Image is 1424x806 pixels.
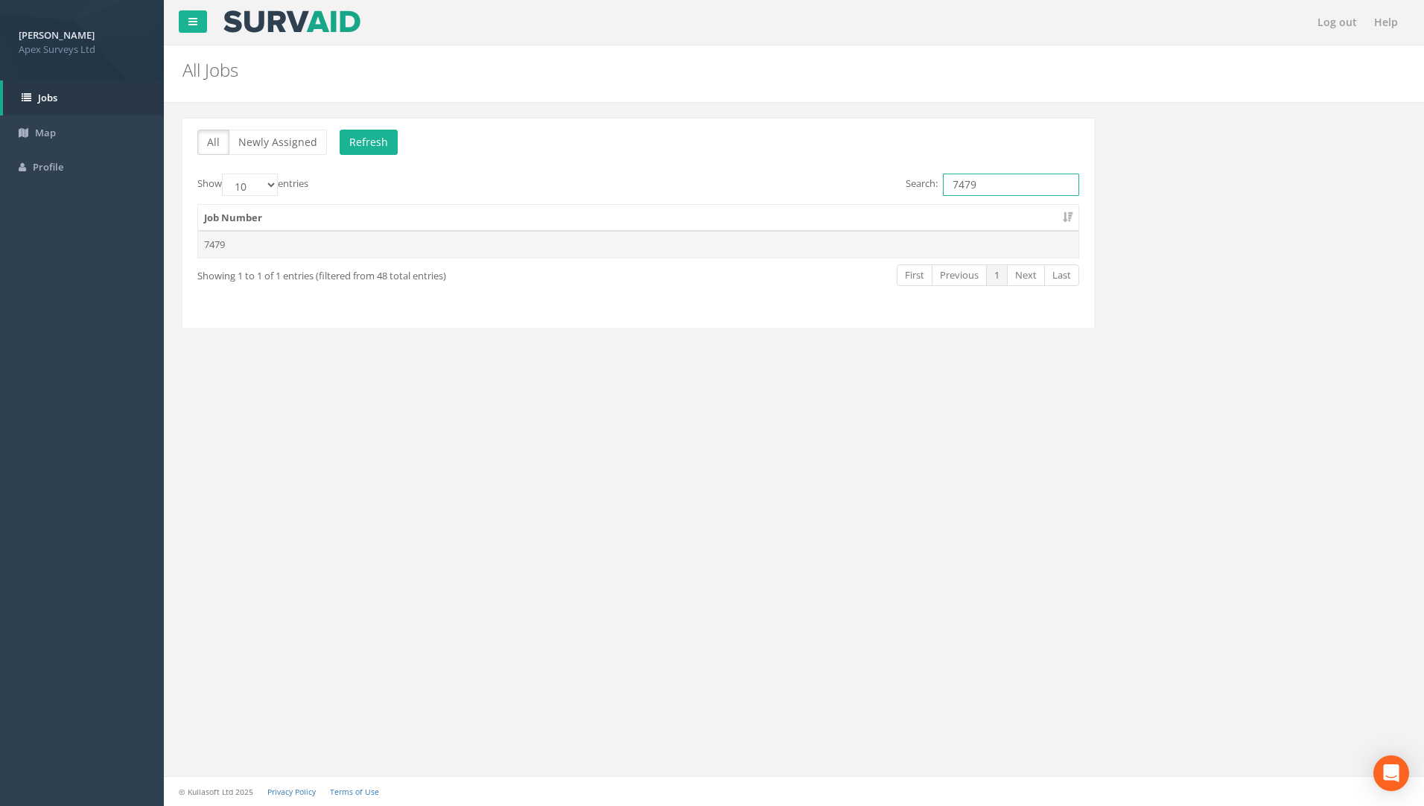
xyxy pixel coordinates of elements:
[897,264,932,286] a: First
[1044,264,1079,286] a: Last
[33,160,63,174] span: Profile
[197,263,552,283] div: Showing 1 to 1 of 1 entries (filtered from 48 total entries)
[943,174,1079,196] input: Search:
[198,231,1078,258] td: 7479
[179,787,253,797] small: © Kullasoft Ltd 2025
[197,174,308,196] label: Show entries
[198,205,1078,232] th: Job Number: activate to sort column ascending
[906,174,1079,196] label: Search:
[19,28,95,42] strong: [PERSON_NAME]
[197,130,229,155] button: All
[330,787,379,797] a: Terms of Use
[267,787,316,797] a: Privacy Policy
[1007,264,1045,286] a: Next
[986,264,1008,286] a: 1
[182,60,1198,80] h2: All Jobs
[38,91,57,104] span: Jobs
[35,126,56,139] span: Map
[340,130,398,155] button: Refresh
[229,130,327,155] button: Newly Assigned
[932,264,987,286] a: Previous
[19,25,145,56] a: [PERSON_NAME] Apex Surveys Ltd
[19,42,145,57] span: Apex Surveys Ltd
[222,174,278,196] select: Showentries
[1373,755,1409,791] div: Open Intercom Messenger
[3,80,164,115] a: Jobs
